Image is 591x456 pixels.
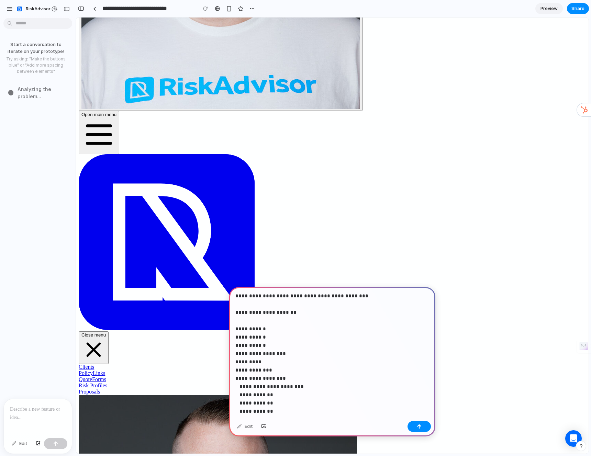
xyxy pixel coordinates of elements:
[489,413,506,429] div: Open Intercom Messenger
[5,94,41,100] span: Open main menu
[3,314,33,346] button: Close menu
[3,359,30,365] a: QuoteForms
[3,93,43,137] button: Open main menu
[535,3,563,14] a: Preview
[26,5,51,12] span: RiskAdvisor
[571,5,584,12] span: Share
[3,365,31,371] a: Risk Profiles
[3,41,69,55] p: Start a conversation to iterate on your prototype!
[3,346,18,352] a: Clients
[3,353,29,358] a: PolicyLinks
[18,85,71,100] span: Analyzing the problem ...
[5,315,30,320] span: Close menu
[3,56,69,75] p: Try asking: "Make the buttons blue" or "Add more spacing between elements"
[13,3,61,14] button: RiskAdvisor
[540,5,558,12] span: Preview
[3,371,24,377] a: Proposals
[567,3,589,14] button: Share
